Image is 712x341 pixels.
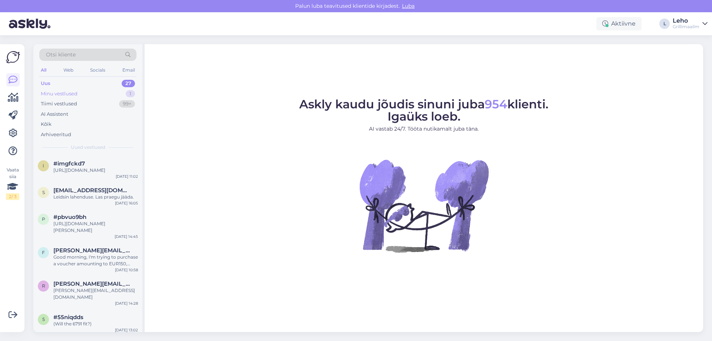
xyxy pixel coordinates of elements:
[115,234,138,239] div: [DATE] 14:45
[41,90,78,98] div: Minu vestlused
[115,327,138,333] div: [DATE] 13:02
[42,317,45,322] span: 5
[71,144,105,151] span: Uued vestlused
[53,160,85,167] span: #imgfckd7
[596,17,642,30] div: Aktiivne
[6,50,20,64] img: Askly Logo
[41,121,52,128] div: Kõik
[42,190,45,195] span: s
[43,163,44,168] span: i
[53,254,138,267] div: Good morning, I'm trying to purchase a voucher amounting to EUR150, however when I get to check o...
[299,97,548,124] span: Askly kaudu jõudis sinuni juba klienti. Igaüks loeb.
[42,250,45,255] span: f
[46,51,76,59] span: Otsi kliente
[116,174,138,179] div: [DATE] 11:02
[6,167,19,200] div: Vaata siia
[659,19,670,29] div: L
[126,90,135,98] div: 1
[121,65,136,75] div: Email
[673,24,699,30] div: Grillimaailm
[119,100,135,108] div: 99+
[53,187,131,194] span: spektruumstuudio@gmail.com
[39,65,48,75] div: All
[6,193,19,200] div: 2 / 3
[673,18,708,30] a: LehoGrillimaailm
[115,301,138,306] div: [DATE] 14:28
[62,65,75,75] div: Web
[485,97,507,111] span: 954
[299,125,548,133] p: AI vastab 24/7. Tööta nutikamalt juba täna.
[53,194,138,200] div: Leidsin lahenduse. Las praegu jääda.
[53,287,138,301] div: [PERSON_NAME][EMAIL_ADDRESS][DOMAIN_NAME]
[41,80,50,87] div: Uus
[53,314,83,321] span: #55niqdds
[53,220,138,234] div: [URL][DOMAIN_NAME][PERSON_NAME]
[122,80,135,87] div: 27
[53,247,131,254] span: francesca@xtendedgaming.com
[53,167,138,174] div: [URL][DOMAIN_NAME]
[115,267,138,273] div: [DATE] 10:58
[115,200,138,206] div: [DATE] 16:05
[53,214,86,220] span: #pbvuo9bh
[41,131,71,138] div: Arhiveeritud
[400,3,417,9] span: Luba
[673,18,699,24] div: Leho
[42,216,45,222] span: p
[42,283,45,289] span: r
[89,65,107,75] div: Socials
[41,100,77,108] div: Tiimi vestlused
[53,321,138,327] div: (Will the 6791 fit?)
[41,111,68,118] div: AI Assistent
[357,139,491,272] img: No Chat active
[53,281,131,287] span: reimann.indrek@gmail.com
